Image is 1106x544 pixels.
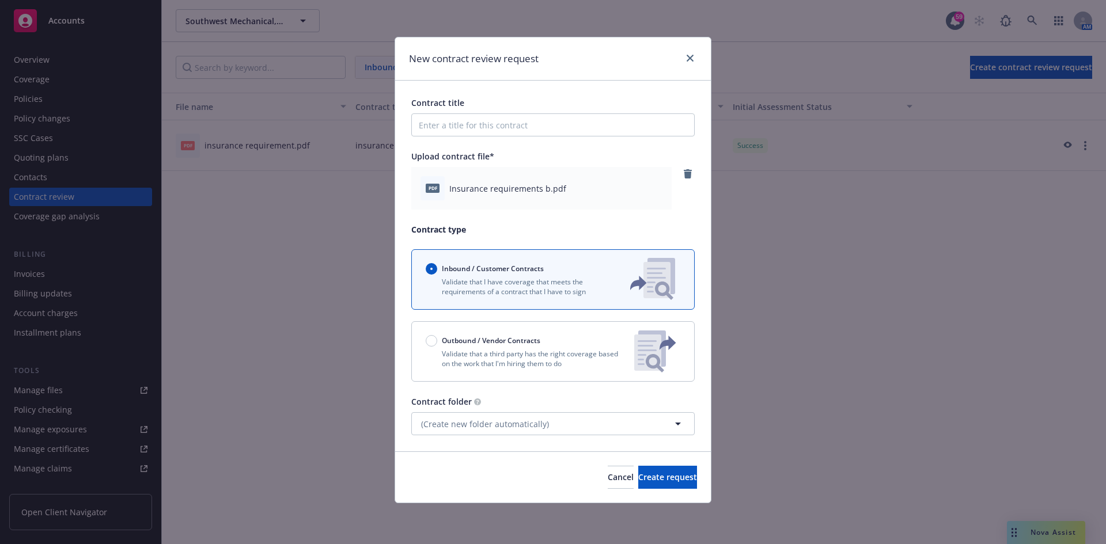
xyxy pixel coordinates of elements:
[411,396,472,407] span: Contract folder
[426,335,437,347] input: Outbound / Vendor Contracts
[411,412,695,435] button: (Create new folder automatically)
[421,418,549,430] span: (Create new folder automatically)
[411,151,494,162] span: Upload contract file*
[608,466,634,489] button: Cancel
[409,51,539,66] h1: New contract review request
[638,471,697,482] span: Create request
[449,182,566,195] span: Insurance requirements b.pdf
[426,349,625,368] p: Validate that a third party has the right coverage based on the work that I'm hiring them to do
[683,51,697,65] a: close
[411,223,695,235] p: Contract type
[426,263,437,275] input: Inbound / Customer Contracts
[411,321,695,382] button: Outbound / Vendor ContractsValidate that a third party has the right coverage based on the work t...
[681,167,695,181] a: remove
[411,113,695,136] input: Enter a title for this contract
[442,264,544,273] span: Inbound / Customer Contracts
[442,336,540,345] span: Outbound / Vendor Contracts
[426,277,611,296] p: Validate that I have coverage that meets the requirements of a contract that I have to sign
[411,97,464,108] span: Contract title
[426,184,440,192] span: pdf
[638,466,697,489] button: Create request
[411,249,695,310] button: Inbound / Customer ContractsValidate that I have coverage that meets the requirements of a contra...
[608,471,634,482] span: Cancel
